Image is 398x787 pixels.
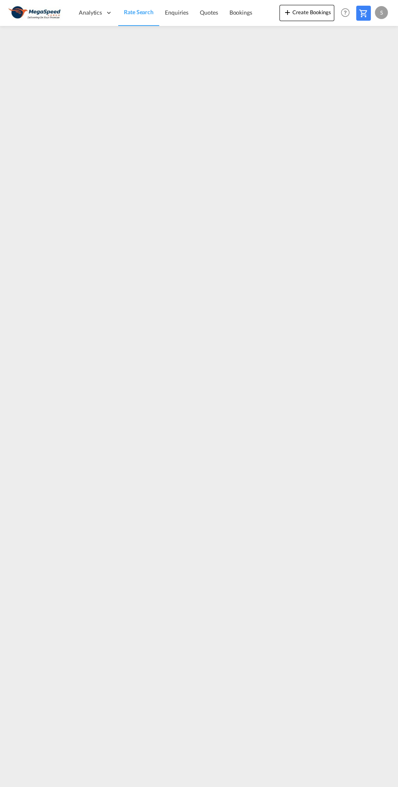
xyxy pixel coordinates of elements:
[79,9,102,17] span: Analytics
[279,5,334,21] button: icon-plus 400-fgCreate Bookings
[200,9,218,16] span: Quotes
[229,9,252,16] span: Bookings
[375,6,388,19] div: S
[165,9,188,16] span: Enquiries
[8,4,63,22] img: ad002ba0aea611eda5429768204679d3.JPG
[338,6,352,19] span: Help
[124,9,154,15] span: Rate Search
[283,7,292,17] md-icon: icon-plus 400-fg
[338,6,356,20] div: Help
